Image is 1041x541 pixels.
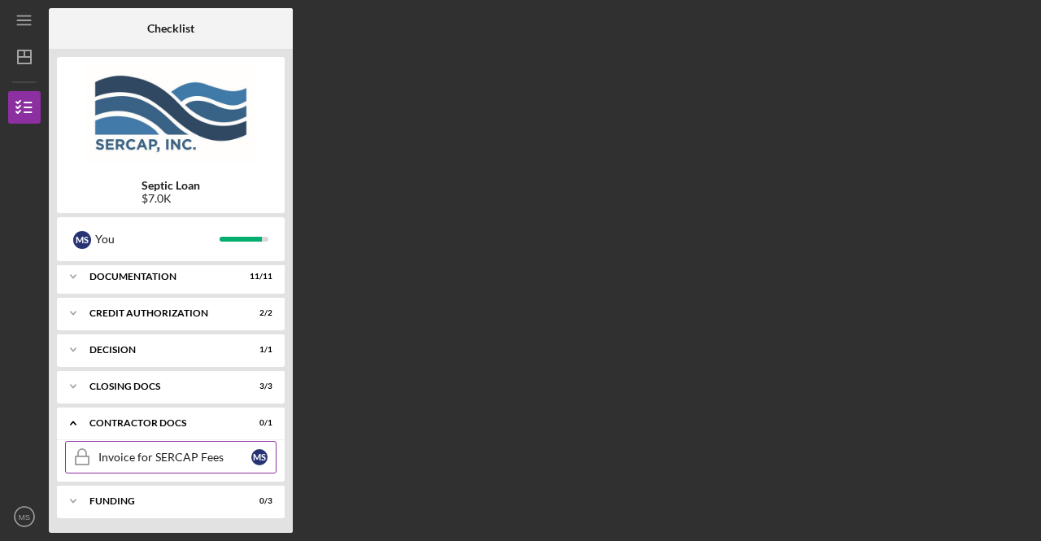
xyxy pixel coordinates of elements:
[251,449,268,465] div: M S
[95,225,220,253] div: You
[243,272,272,281] div: 11 / 11
[89,345,232,355] div: Decision
[89,418,232,428] div: Contractor Docs
[89,382,232,391] div: CLOSING DOCS
[147,22,194,35] b: Checklist
[243,308,272,318] div: 2 / 2
[89,308,232,318] div: CREDIT AUTHORIZATION
[65,441,277,473] a: Invoice for SERCAP FeesMS
[8,500,41,533] button: MS
[243,496,272,506] div: 0 / 3
[243,382,272,391] div: 3 / 3
[89,496,232,506] div: Funding
[89,272,232,281] div: Documentation
[142,179,200,192] b: Septic Loan
[98,451,251,464] div: Invoice for SERCAP Fees
[243,345,272,355] div: 1 / 1
[73,231,91,249] div: M S
[142,192,200,205] div: $7.0K
[19,513,30,521] text: MS
[57,65,285,163] img: Product logo
[243,418,272,428] div: 0 / 1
